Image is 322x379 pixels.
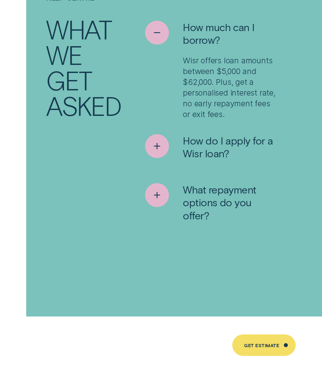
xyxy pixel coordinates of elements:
[183,55,276,120] p: Wisr offers loan amounts between $5,000 and $62,000. Plus, get a personalised interest rate, no e...
[232,334,296,356] a: Get Estimate
[145,134,276,160] button: See more
[183,134,276,160] span: How do I apply for a Wisr loan?
[145,21,276,47] button: See less
[183,21,276,47] span: How much can I borrow?
[46,16,117,118] h2: What we get asked
[145,183,276,222] button: See more
[183,183,276,222] span: What repayment options do you offer?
